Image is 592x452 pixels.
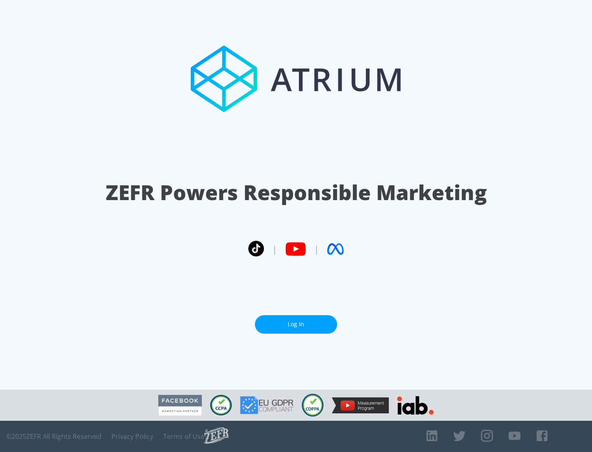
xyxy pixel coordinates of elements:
span: | [272,243,277,255]
a: Terms of Use [163,432,204,440]
a: Privacy Policy [111,432,153,440]
img: CCPA Compliant [210,395,232,415]
span: © 2025 ZEFR All Rights Reserved [6,432,102,440]
span: | [314,243,319,255]
img: Facebook Marketing Partner [158,395,202,416]
img: COPPA Compliant [302,394,324,417]
img: GDPR Compliant [240,396,294,414]
img: IAB [397,396,434,415]
img: YouTube Measurement Program [332,397,389,413]
a: Log In [255,315,337,334]
h1: ZEFR Powers Responsible Marketing [106,178,487,207]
